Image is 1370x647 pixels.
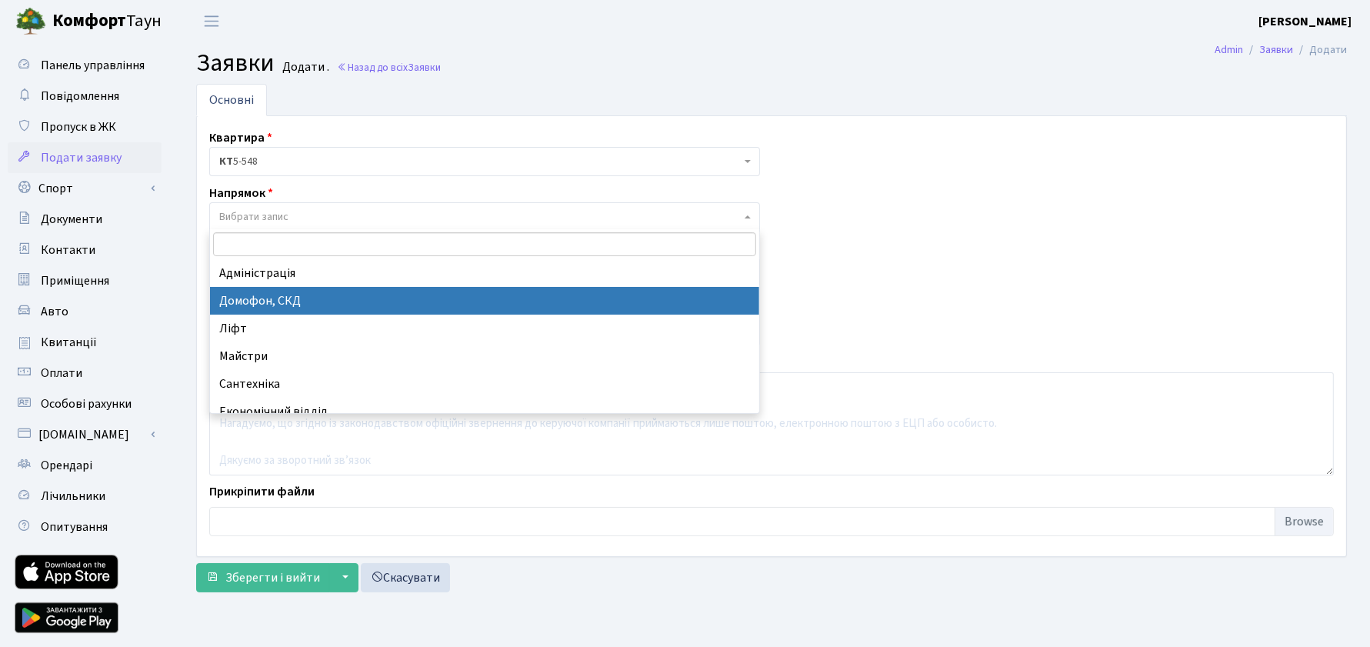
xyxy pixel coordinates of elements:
[52,8,162,35] span: Таун
[1293,42,1347,58] li: Додати
[209,482,315,501] label: Прикріпити файли
[209,147,760,176] span: <b>КТ</b>&nbsp;&nbsp;&nbsp;&nbsp;5-548
[210,398,760,425] li: Економічний відділ
[209,184,273,202] label: Напрямок
[279,60,329,75] small: Додати .
[196,563,330,592] button: Зберегти і вийти
[41,365,82,382] span: Оплати
[8,358,162,389] a: Оплати
[41,211,102,228] span: Документи
[8,204,162,235] a: Документи
[361,563,450,592] a: Скасувати
[41,149,122,166] span: Подати заявку
[1259,42,1293,58] a: Заявки
[41,395,132,412] span: Особові рахунки
[192,8,231,34] button: Переключити навігацію
[41,272,109,289] span: Приміщення
[8,450,162,481] a: Орендарі
[8,142,162,173] a: Подати заявку
[15,6,46,37] img: logo.png
[196,45,275,81] span: Заявки
[52,8,126,33] b: Комфорт
[408,60,441,75] span: Заявки
[210,370,760,398] li: Сантехніка
[210,342,760,370] li: Майстри
[8,296,162,327] a: Авто
[210,259,760,287] li: Адміністрація
[41,457,92,474] span: Орендарі
[41,488,105,505] span: Лічильники
[1215,42,1243,58] a: Admin
[219,209,288,225] span: Вибрати запис
[219,154,233,169] b: КТ
[8,173,162,204] a: Спорт
[41,118,116,135] span: Пропуск в ЖК
[8,81,162,112] a: Повідомлення
[337,60,441,75] a: Назад до всіхЗаявки
[8,419,162,450] a: [DOMAIN_NAME]
[225,569,320,586] span: Зберегти і вийти
[8,265,162,296] a: Приміщення
[209,128,272,147] label: Квартира
[8,512,162,542] a: Опитування
[196,84,267,116] a: Основні
[210,287,760,315] li: Домофон, СКД
[41,242,95,258] span: Контакти
[41,303,68,320] span: Авто
[41,334,97,351] span: Квитанції
[8,481,162,512] a: Лічильники
[210,315,760,342] li: Ліфт
[8,327,162,358] a: Квитанції
[41,519,108,535] span: Опитування
[8,235,162,265] a: Контакти
[1258,12,1352,31] a: [PERSON_NAME]
[8,50,162,81] a: Панель управління
[41,57,145,74] span: Панель управління
[8,389,162,419] a: Особові рахунки
[8,112,162,142] a: Пропуск в ЖК
[41,88,119,105] span: Повідомлення
[1258,13,1352,30] b: [PERSON_NAME]
[1192,34,1370,66] nav: breadcrumb
[219,154,741,169] span: <b>КТ</b>&nbsp;&nbsp;&nbsp;&nbsp;5-548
